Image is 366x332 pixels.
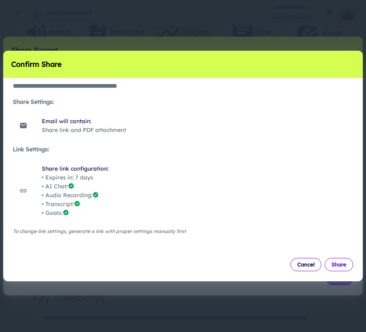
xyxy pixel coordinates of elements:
button: Cancel [290,258,321,271]
h6: Link Settings: [13,145,353,154]
span: Share link configuration: [42,164,347,173]
h6: Share Settings: [13,97,353,106]
p: Share link and PDF attachment [42,126,347,134]
h2: Confirm Share [3,51,363,78]
button: Share [325,258,353,271]
span: Email will contain: [42,117,347,126]
span: • Expires in: 7 days • AI Chat: • Audio Recording: • Transcript: • Goals: [42,173,347,217]
span: To change link settings, generate a link with proper settings manually first [13,228,353,235]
